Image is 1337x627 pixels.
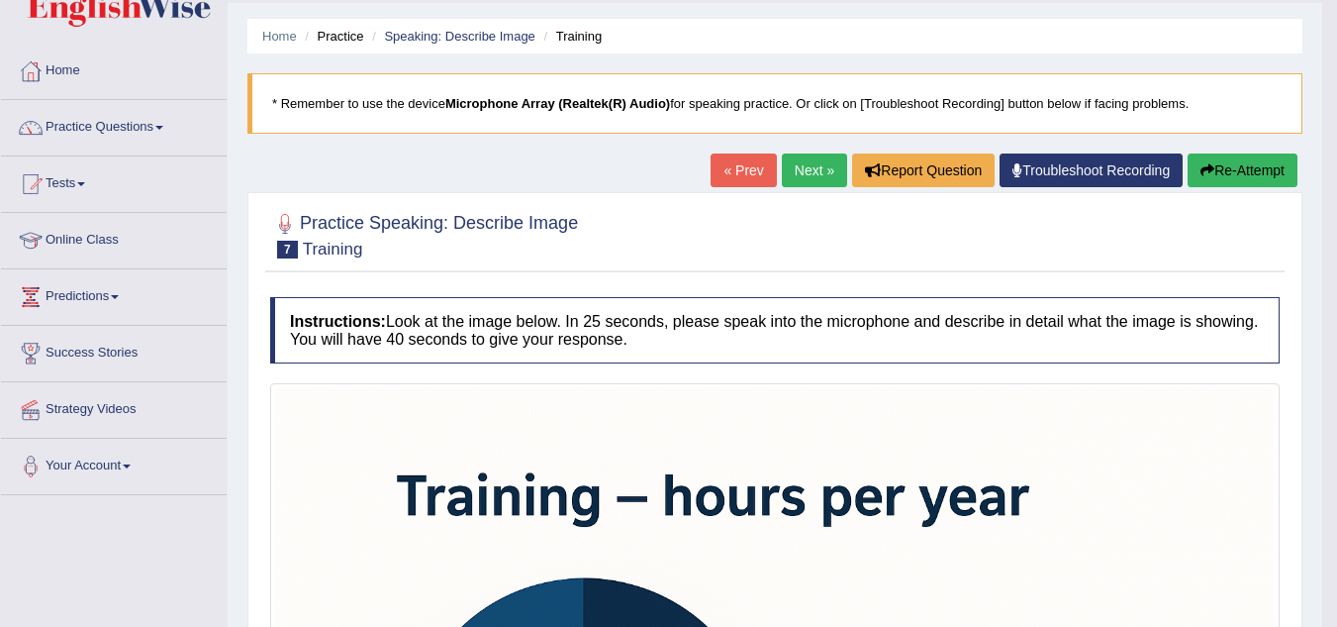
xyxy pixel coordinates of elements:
h2: Practice Speaking: Describe Image [270,209,578,259]
blockquote: * Remember to use the device for speaking practice. Or click on [Troubleshoot Recording] button b... [247,73,1302,134]
button: Report Question [852,154,995,187]
a: Strategy Videos [1,382,227,432]
small: Training [303,240,363,259]
a: Speaking: Describe Image [384,29,534,44]
a: Tests [1,157,227,206]
a: Home [1,44,227,93]
a: Your Account [1,439,227,488]
a: Practice Questions [1,100,227,150]
a: Online Class [1,213,227,262]
h4: Look at the image below. In 25 seconds, please speak into the microphone and describe in detail w... [270,297,1280,364]
a: Troubleshoot Recording [1000,154,1183,187]
span: 7 [277,241,298,259]
a: Success Stories [1,326,227,375]
li: Practice [300,27,363,46]
b: Instructions: [290,313,386,330]
button: Re-Attempt [1188,154,1297,187]
a: Predictions [1,269,227,319]
a: Next » [782,154,847,187]
a: Home [262,29,297,44]
li: Training [538,27,602,46]
a: « Prev [711,154,776,187]
b: Microphone Array (Realtek(R) Audio) [445,96,670,111]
